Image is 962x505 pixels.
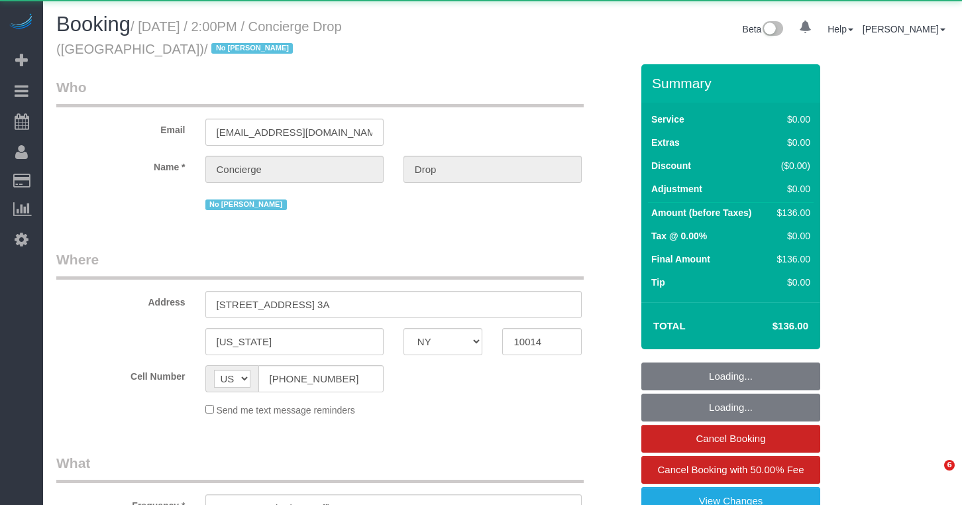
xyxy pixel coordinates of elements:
[828,24,853,34] a: Help
[216,405,354,416] span: Send me text message reminders
[772,136,810,149] div: $0.00
[641,456,820,484] a: Cancel Booking with 50.00% Fee
[258,365,384,392] input: Cell Number
[733,321,808,332] h4: $136.00
[204,42,297,56] span: /
[205,119,384,146] input: Email
[46,119,195,137] label: Email
[772,206,810,219] div: $136.00
[651,252,710,266] label: Final Amount
[56,13,131,36] span: Booking
[56,250,584,280] legend: Where
[772,182,810,196] div: $0.00
[651,182,702,196] label: Adjustment
[651,113,684,126] label: Service
[502,328,582,355] input: Zip Code
[205,328,384,355] input: City
[651,136,680,149] label: Extras
[205,156,384,183] input: First Name
[46,156,195,174] label: Name *
[917,460,949,492] iframe: Intercom live chat
[641,425,820,453] a: Cancel Booking
[8,13,34,32] img: Automaid Logo
[46,365,195,383] label: Cell Number
[205,199,287,210] span: No [PERSON_NAME]
[772,113,810,126] div: $0.00
[403,156,582,183] input: Last Name
[56,453,584,483] legend: What
[653,320,686,331] strong: Total
[944,460,955,471] span: 6
[651,206,751,219] label: Amount (before Taxes)
[761,21,783,38] img: New interface
[658,464,804,475] span: Cancel Booking with 50.00% Fee
[46,291,195,309] label: Address
[651,159,691,172] label: Discount
[772,159,810,172] div: ($0.00)
[772,229,810,243] div: $0.00
[56,78,584,107] legend: Who
[772,252,810,266] div: $136.00
[863,24,945,34] a: [PERSON_NAME]
[211,43,293,54] span: No [PERSON_NAME]
[651,276,665,289] label: Tip
[743,24,784,34] a: Beta
[772,276,810,289] div: $0.00
[56,19,342,56] small: / [DATE] / 2:00PM / Concierge Drop ([GEOGRAPHIC_DATA])
[652,76,814,91] h3: Summary
[651,229,707,243] label: Tax @ 0.00%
